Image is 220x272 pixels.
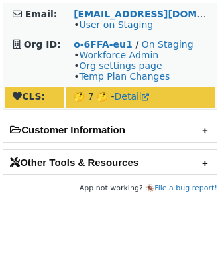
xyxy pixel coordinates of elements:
[115,91,149,102] a: Detail
[3,150,217,174] h2: Other Tools & Resources
[79,19,153,30] a: User on Staging
[74,50,170,82] span: • • •
[3,117,217,142] h2: Customer Information
[79,71,170,82] a: Temp Plan Changes
[74,39,133,50] a: o-6FFA-eu1
[142,39,193,50] a: On Staging
[74,19,153,30] span: •
[24,39,61,50] strong: Org ID:
[79,60,162,71] a: Org settings page
[25,9,58,19] strong: Email:
[154,184,217,192] a: File a bug report!
[79,50,158,60] a: Workforce Admin
[13,91,45,102] strong: CLS:
[135,39,138,50] strong: /
[66,87,215,108] td: 🤔 7 🤔 -
[3,182,217,195] footer: App not working? 🪳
